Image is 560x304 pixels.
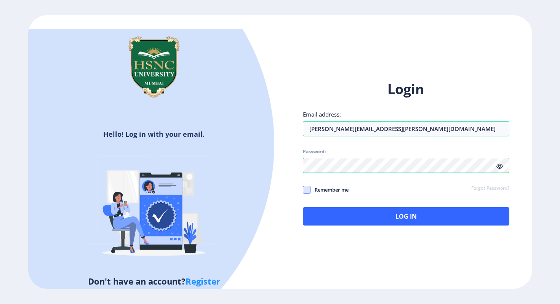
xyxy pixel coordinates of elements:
[186,275,220,287] a: Register
[303,207,509,226] button: Log In
[303,121,509,136] input: Email address
[34,275,275,287] h5: Don't have an account?
[303,149,326,155] label: Password:
[116,29,192,105] img: hsnc.png
[303,80,509,98] h1: Login
[310,185,349,194] span: Remember me
[303,110,341,118] label: Email address:
[471,185,509,192] a: Forgot Password?
[87,142,221,275] img: Verified-rafiki.svg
